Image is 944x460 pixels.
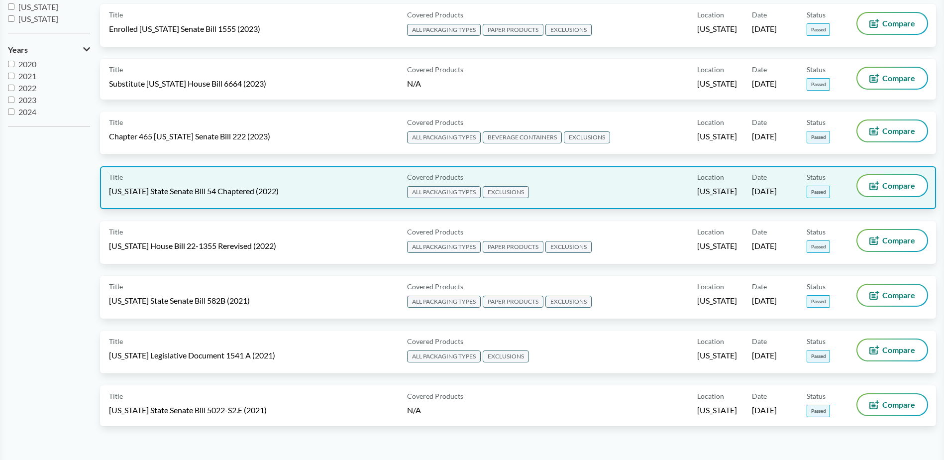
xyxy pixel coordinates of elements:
span: [DATE] [752,23,777,34]
span: [DATE] [752,240,777,251]
span: Passed [807,350,830,362]
span: Status [807,336,826,346]
span: Date [752,64,767,75]
span: Date [752,117,767,127]
span: [US_STATE] [697,186,737,197]
span: Passed [807,78,830,91]
span: Compare [882,346,915,354]
span: Passed [807,131,830,143]
span: Title [109,281,123,292]
button: Years [8,41,90,58]
span: Location [697,172,724,182]
span: 2022 [18,83,36,93]
span: EXCLUSIONS [564,131,610,143]
span: Chapter 465 [US_STATE] Senate Bill 222 (2023) [109,131,270,142]
span: EXCLUSIONS [545,24,592,36]
span: Passed [807,405,830,417]
span: 2023 [18,95,36,105]
span: Covered Products [407,172,463,182]
span: Status [807,172,826,182]
span: Status [807,281,826,292]
span: Location [697,281,724,292]
span: [US_STATE] Legislative Document 1541 A (2021) [109,350,275,361]
span: EXCLUSIONS [545,241,592,253]
span: ALL PACKAGING TYPES [407,241,481,253]
span: Status [807,64,826,75]
button: Compare [857,13,927,34]
span: Location [697,117,724,127]
span: Location [697,336,724,346]
span: Date [752,281,767,292]
span: Location [697,227,724,237]
span: 2020 [18,59,36,69]
input: 2024 [8,109,14,115]
input: [US_STATE] [8,3,14,10]
span: Date [752,391,767,401]
span: [US_STATE] [697,405,737,416]
span: Compare [882,19,915,27]
span: Location [697,391,724,401]
span: Covered Products [407,281,463,292]
span: Compare [882,74,915,82]
span: 2021 [18,71,36,81]
span: Passed [807,240,830,253]
span: [US_STATE] State Senate Bill 582B (2021) [109,295,250,306]
span: [DATE] [752,131,777,142]
span: ALL PACKAGING TYPES [407,131,481,143]
span: N/A [407,79,421,88]
span: Date [752,336,767,346]
span: Title [109,336,123,346]
span: Title [109,64,123,75]
span: EXCLUSIONS [483,350,529,362]
span: [US_STATE] [697,295,737,306]
input: 2021 [8,73,14,79]
button: Compare [857,340,927,360]
input: 2020 [8,61,14,67]
span: Compare [882,182,915,190]
span: Location [697,64,724,75]
button: Compare [857,120,927,141]
span: BEVERAGE CONTAINERS [483,131,562,143]
span: Status [807,117,826,127]
span: Covered Products [407,227,463,237]
span: Compare [882,291,915,299]
button: Compare [857,175,927,196]
span: [US_STATE] State Senate Bill 5022-S2.E (2021) [109,405,267,416]
span: Date [752,227,767,237]
span: [US_STATE] [697,350,737,361]
span: Covered Products [407,117,463,127]
span: EXCLUSIONS [483,186,529,198]
span: Title [109,9,123,20]
span: Passed [807,186,830,198]
span: [DATE] [752,350,777,361]
span: PAPER PRODUCTS [483,296,543,308]
span: Enrolled [US_STATE] Senate Bill 1555 (2023) [109,23,260,34]
span: Covered Products [407,9,463,20]
button: Compare [857,394,927,415]
input: [US_STATE] [8,15,14,22]
button: Compare [857,68,927,89]
span: Title [109,117,123,127]
span: 2024 [18,107,36,116]
span: PAPER PRODUCTS [483,24,543,36]
span: ALL PACKAGING TYPES [407,296,481,308]
input: 2023 [8,97,14,103]
span: EXCLUSIONS [545,296,592,308]
span: PAPER PRODUCTS [483,241,543,253]
span: [US_STATE] House Bill 22-1355 Rerevised (2022) [109,240,276,251]
span: Passed [807,295,830,308]
span: Status [807,227,826,237]
span: Title [109,391,123,401]
span: Covered Products [407,391,463,401]
span: Location [697,9,724,20]
span: ALL PACKAGING TYPES [407,350,481,362]
span: Years [8,45,28,54]
span: [DATE] [752,405,777,416]
span: [US_STATE] State Senate Bill 54 Chaptered (2022) [109,186,279,197]
span: Compare [882,401,915,409]
span: [US_STATE] [697,240,737,251]
span: [US_STATE] [18,14,58,23]
span: [DATE] [752,78,777,89]
span: Status [807,391,826,401]
span: Covered Products [407,64,463,75]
